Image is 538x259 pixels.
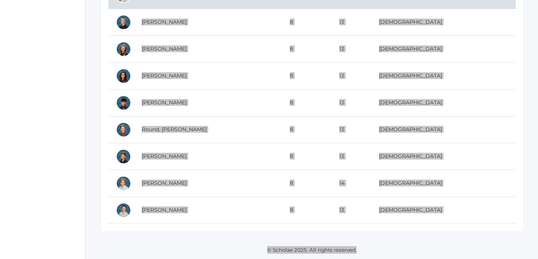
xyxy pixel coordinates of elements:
[134,143,282,170] td: [PERSON_NAME]
[134,116,282,143] td: Round, [PERSON_NAME]
[332,9,371,36] td: 13
[116,203,131,218] div: Luke Whitney
[332,36,371,62] td: 13
[282,197,332,223] td: 8
[282,36,332,62] td: 8
[371,116,516,143] td: [DEMOGRAPHIC_DATA]
[332,62,371,89] td: 13
[282,62,332,89] td: 8
[134,170,282,197] td: [PERSON_NAME]
[116,15,131,30] div: Cruz Mota
[282,116,332,143] td: 8
[134,197,282,223] td: [PERSON_NAME]
[116,149,131,164] div: Asa Simpson
[134,36,282,62] td: [PERSON_NAME]
[282,9,332,36] td: 8
[116,176,131,191] div: Nate Wallock
[134,62,282,89] td: [PERSON_NAME]
[282,170,332,197] td: 8
[371,9,516,36] td: [DEMOGRAPHIC_DATA]
[116,95,131,110] div: Titus Rillo
[116,122,131,137] div: Nathan Round
[332,116,371,143] td: 13
[371,143,516,170] td: [DEMOGRAPHIC_DATA]
[85,246,538,254] p: © Scholae 2025. All rights reserved.
[282,89,332,116] td: 8
[332,170,371,197] td: 14
[134,89,282,116] td: [PERSON_NAME]
[371,197,516,223] td: [DEMOGRAPHIC_DATA]
[332,89,371,116] td: 13
[134,9,282,36] td: [PERSON_NAME]
[332,197,371,223] td: 13
[116,42,131,57] div: Lucy Oram
[116,68,131,84] div: Lyla Plum
[282,143,332,170] td: 8
[371,36,516,62] td: [DEMOGRAPHIC_DATA]
[371,170,516,197] td: [DEMOGRAPHIC_DATA]
[371,89,516,116] td: [DEMOGRAPHIC_DATA]
[332,143,371,170] td: 13
[371,62,516,89] td: [DEMOGRAPHIC_DATA]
